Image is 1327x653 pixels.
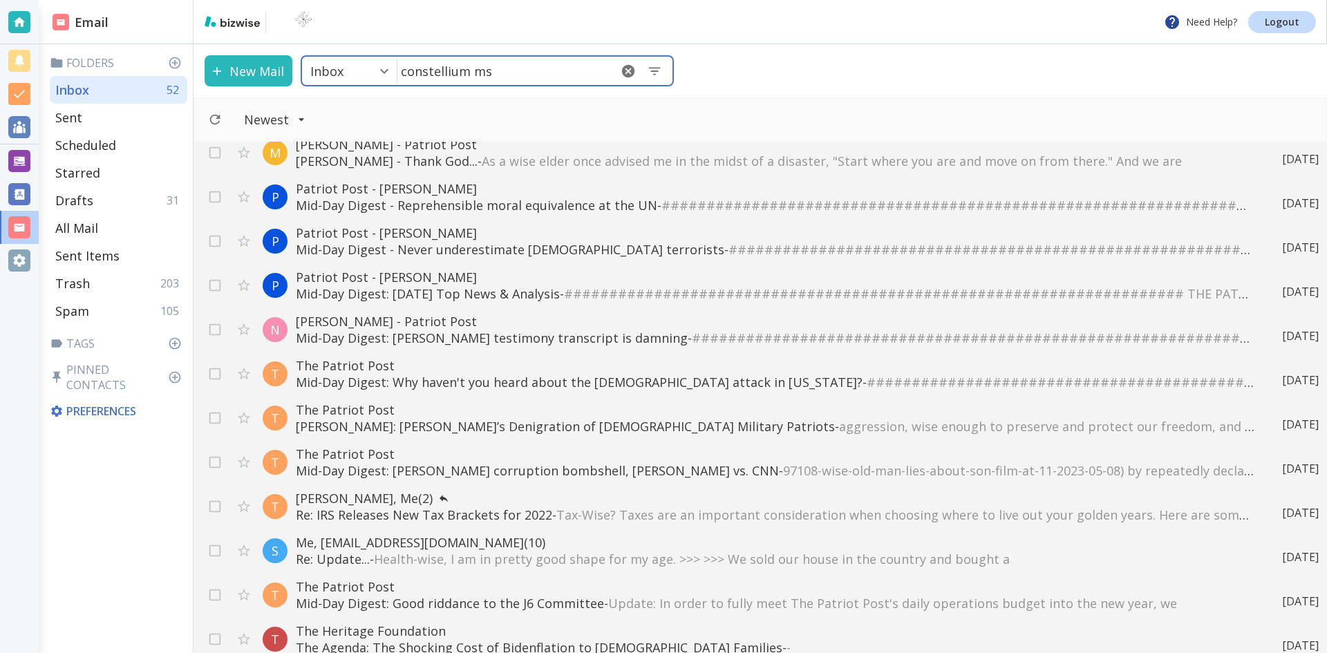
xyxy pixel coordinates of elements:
p: [DATE] [1282,151,1319,167]
p: N [270,321,280,338]
p: T [271,366,279,382]
p: Mid-Day Digest - Never underestimate [DEMOGRAPHIC_DATA] terrorists - [296,241,1254,258]
a: Logout [1248,11,1316,33]
img: DashboardSidebarEmail.svg [53,14,69,30]
button: Filter [230,104,319,135]
p: Tags [50,336,187,351]
p: Mid-Day Digest: [PERSON_NAME] testimony transcript is damning - [296,330,1254,346]
p: [DATE] [1282,505,1319,520]
p: 105 [160,303,185,319]
p: T [271,631,279,647]
p: The Patriot Post [296,578,1254,595]
p: Pinned Contacts [50,362,187,392]
p: T [271,498,279,515]
span: Tax-Wise? Taxes are an important consideration when choosing where to live out your golden years.... [556,507,1316,523]
p: Starred [55,164,100,181]
p: Mid-Day Digest: [PERSON_NAME] corruption bombshell, [PERSON_NAME] vs. CNN - [296,462,1254,479]
p: [DATE] [1282,284,1319,299]
p: Inbox [55,82,89,98]
img: BioTech International [272,11,335,33]
div: Scheduled [50,131,187,159]
p: 52 [167,82,185,97]
p: The Patriot Post [296,446,1254,462]
h2: Email [53,13,109,32]
p: Mid-Day Digest: Why haven't you heard about the [DEMOGRAPHIC_DATA] attack in [US_STATE]? - [296,374,1254,390]
div: Sent Items [50,242,187,269]
p: Patriot Post - [PERSON_NAME] [296,269,1254,285]
span: As a wise elder once advised me in the midst of a disaster, "Start where you are and move on from... [482,153,1182,169]
div: Starred [50,159,187,187]
p: The Patriot Post [296,401,1254,418]
p: Trash [55,275,90,292]
p: Re: Update... - [296,551,1254,567]
div: All Mail [50,214,187,242]
p: S [272,542,279,559]
p: Mid-Day Digest: Good riddance to the J6 Committee - [296,595,1254,612]
p: Logout [1265,17,1299,27]
p: Re: IRS Releases New Tax Brackets for 2022 - [296,507,1254,523]
p: Patriot Post - [PERSON_NAME] [296,225,1254,241]
p: 31 [167,193,185,208]
p: Inbox [310,63,343,79]
p: P [272,277,279,294]
p: Folders [50,55,187,70]
div: Spam105 [50,297,187,325]
div: Trash203 [50,269,187,297]
p: [DATE] [1282,240,1319,255]
p: [PERSON_NAME]: [PERSON_NAME]’s Denigration of [DEMOGRAPHIC_DATA] Military Patriots - [296,418,1254,435]
p: Patriot Post - [PERSON_NAME] [296,180,1254,197]
p: P [272,233,279,249]
p: [DATE] [1282,461,1319,476]
p: The Patriot Post [296,357,1254,374]
div: Preferences [47,398,187,424]
p: T [271,410,279,426]
p: [PERSON_NAME], Me (2) [296,490,1254,507]
p: Mid-Day Digest: [DATE] Top News & Analysis - [296,285,1254,302]
p: [DATE] [1282,196,1319,211]
p: Spam [55,303,89,319]
p: Drafts [55,192,93,209]
div: Sent [50,104,187,131]
p: [DATE] [1282,594,1319,609]
p: All Mail [55,220,98,236]
p: Sent [55,109,82,126]
p: [DATE] [1282,638,1319,653]
div: Drafts31 [50,187,187,214]
p: P [272,189,279,205]
p: The Heritage Foundation [296,623,1254,639]
p: [DATE] [1282,417,1319,432]
p: [DATE] [1282,372,1319,388]
span: Health-wise, I am in pretty good shape for my age. >>> >>> We sold our house in the country and b... [374,551,1010,567]
p: [DATE] [1282,549,1319,565]
p: [PERSON_NAME] - Patriot Post [296,313,1254,330]
p: Mid-Day Digest - Reprehensible moral equivalence at the UN - [296,197,1254,214]
p: T [271,454,279,471]
p: Me, [EMAIL_ADDRESS][DOMAIN_NAME] (10) [296,534,1254,551]
img: bizwise [205,16,260,27]
button: New Mail [205,55,292,86]
p: Sent Items [55,247,120,264]
input: Search [397,57,610,85]
button: Refresh [203,107,227,132]
p: Preferences [50,404,185,419]
p: [PERSON_NAME] - Thank God... - [296,153,1254,169]
p: [DATE] [1282,328,1319,343]
p: 203 [160,276,185,291]
p: Scheduled [55,137,116,153]
div: Inbox52 [50,76,187,104]
p: Need Help? [1164,14,1237,30]
p: [PERSON_NAME] - Patriot Post [296,136,1254,153]
span: Update: In order to fully meet The Patriot Post's daily operations budget into the new year, we [608,595,1177,612]
p: T [271,587,279,603]
p: M [270,144,281,161]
